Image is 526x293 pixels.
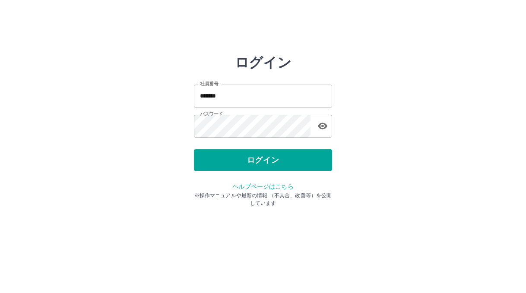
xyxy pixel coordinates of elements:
[200,111,223,117] label: パスワード
[200,81,218,87] label: 社員番号
[194,149,332,171] button: ログイン
[194,192,332,207] p: ※操作マニュアルや最新の情報 （不具合、改善等）を公開しています
[235,54,292,71] h2: ログイン
[232,183,293,190] a: ヘルプページはこちら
